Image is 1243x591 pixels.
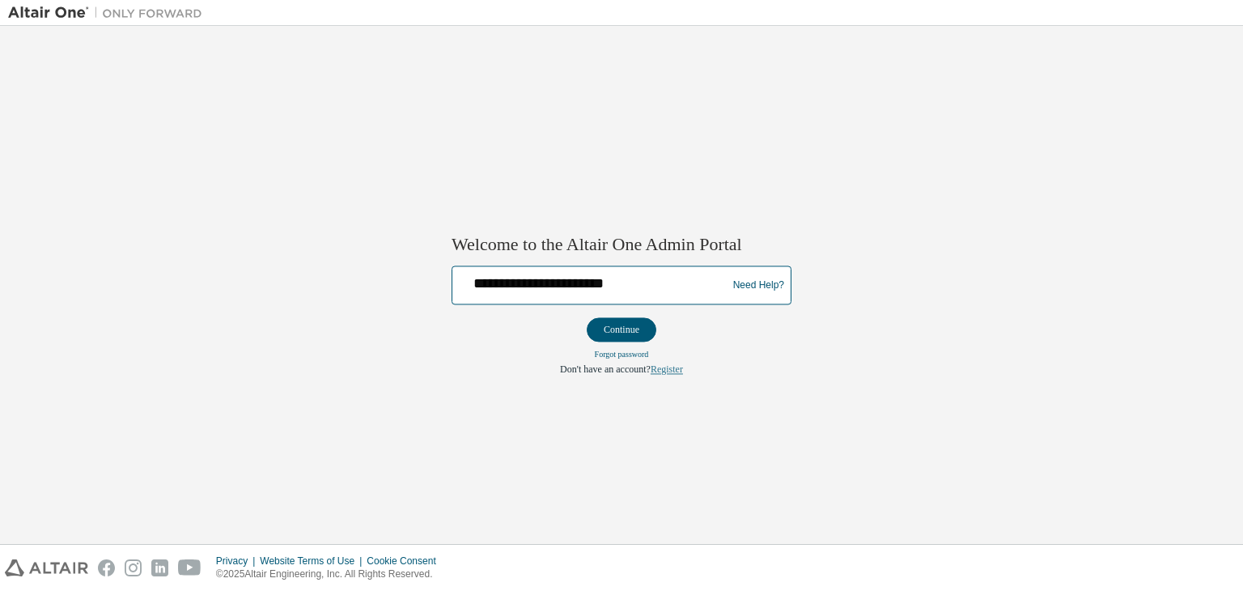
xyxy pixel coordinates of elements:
a: Register [651,364,683,376]
img: instagram.svg [125,559,142,576]
span: Don't have an account? [560,364,651,376]
div: Cookie Consent [367,555,445,568]
img: facebook.svg [98,559,115,576]
img: linkedin.svg [151,559,168,576]
a: Need Help? [733,285,784,286]
a: Forgot password [595,351,649,359]
div: Privacy [216,555,260,568]
img: youtube.svg [178,559,202,576]
img: altair_logo.svg [5,559,88,576]
div: Website Terms of Use [260,555,367,568]
h2: Welcome to the Altair One Admin Portal [452,233,791,256]
img: Altair One [8,5,210,21]
button: Continue [587,318,656,342]
p: © 2025 Altair Engineering, Inc. All Rights Reserved. [216,568,446,581]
